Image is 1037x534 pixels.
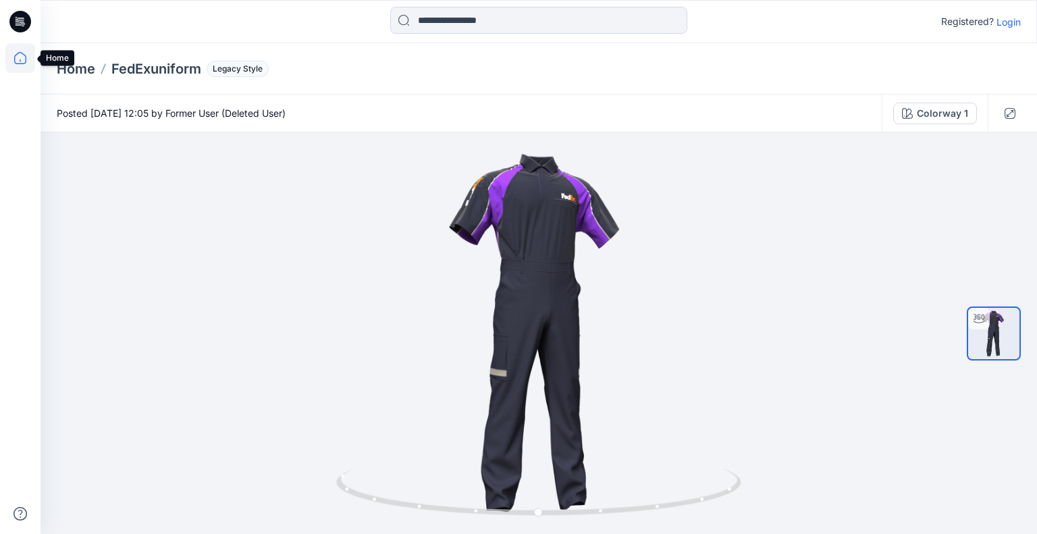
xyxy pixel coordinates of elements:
[165,107,286,119] a: Former User (Deleted User)
[941,14,994,30] p: Registered?
[111,59,201,78] p: FedExuniform
[57,59,95,78] a: Home
[893,103,977,124] button: Colorway 1
[968,308,1019,359] img: turntable-30-06-2022-17:03:46
[201,59,269,78] button: Legacy Style
[207,61,269,77] span: Legacy Style
[917,106,968,121] div: Colorway 1
[996,15,1021,29] p: Login
[57,106,286,120] span: Posted [DATE] 12:05 by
